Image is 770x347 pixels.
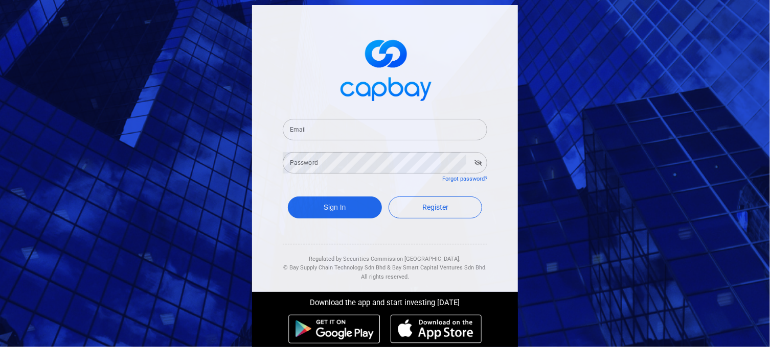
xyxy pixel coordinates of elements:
span: © Bay Supply Chain Technology Sdn Bhd [283,264,386,271]
a: Register [389,196,483,218]
div: Download the app and start investing [DATE] [244,292,526,309]
img: ios [391,314,482,344]
img: android [288,314,380,344]
img: logo [334,31,436,107]
div: Regulated by Securities Commission [GEOGRAPHIC_DATA]. & All rights reserved. [283,244,487,282]
a: Forgot password? [442,176,487,182]
span: Register [422,203,448,211]
button: Sign In [288,196,382,218]
span: Bay Smart Capital Ventures Sdn Bhd. [392,264,487,271]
